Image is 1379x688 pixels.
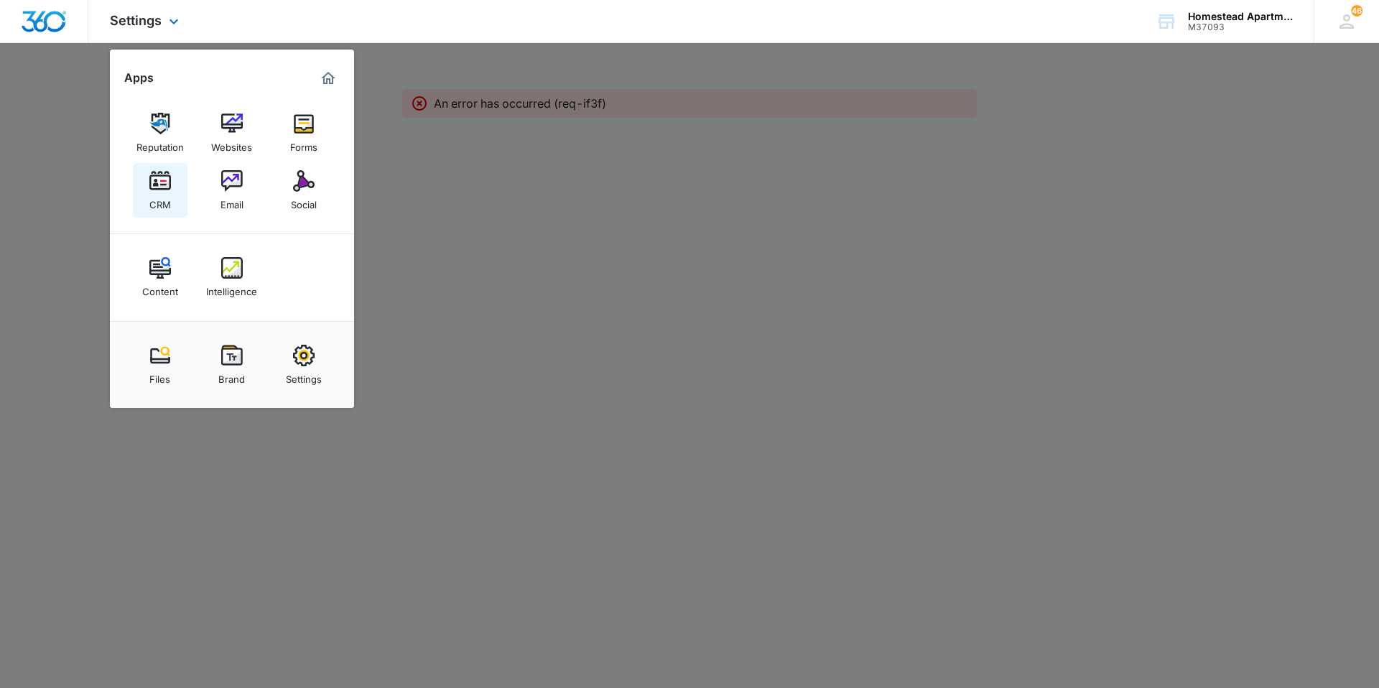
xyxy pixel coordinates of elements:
[1188,11,1293,22] div: account name
[277,106,331,160] a: Forms
[1351,5,1362,17] div: notifications count
[133,250,187,305] a: Content
[218,366,245,385] div: Brand
[133,106,187,160] a: Reputation
[149,366,170,385] div: Files
[1351,5,1362,17] span: 46
[206,279,257,297] div: Intelligence
[290,134,317,153] div: Forms
[149,192,171,210] div: CRM
[220,192,243,210] div: Email
[133,163,187,218] a: CRM
[291,192,317,210] div: Social
[205,250,259,305] a: Intelligence
[317,67,340,90] a: Marketing 360® Dashboard
[133,338,187,392] a: Files
[277,163,331,218] a: Social
[124,71,154,85] h2: Apps
[1188,22,1293,32] div: account id
[205,163,259,218] a: Email
[142,279,178,297] div: Content
[277,338,331,392] a: Settings
[205,338,259,392] a: Brand
[211,134,252,153] div: Websites
[136,134,184,153] div: Reputation
[205,106,259,160] a: Websites
[286,366,322,385] div: Settings
[110,13,162,28] span: Settings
